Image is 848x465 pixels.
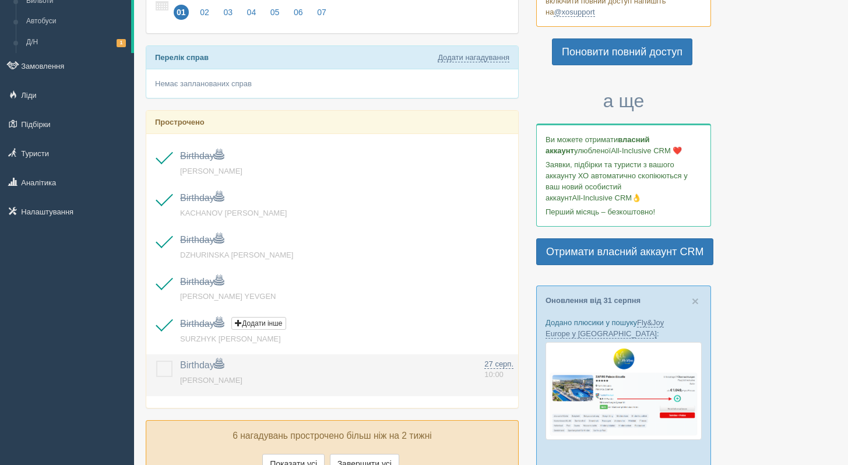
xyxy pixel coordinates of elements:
[554,8,594,17] a: @xosupport
[438,53,509,62] a: Додати нагадування
[484,370,504,379] span: 10:00
[546,296,641,305] a: Оновлення від 31 серпня
[536,91,711,111] h3: а ще
[546,159,702,203] p: Заявки, підбірки та туристи з вашого аккаунту ХО автоматично скопіюються у ваш новий особистий ак...
[546,135,650,155] b: власний аккаунт
[546,206,702,217] p: Перший місяць – безкоштовно!
[174,5,189,20] span: 01
[21,32,131,53] a: Д/Н1
[180,277,224,287] a: Birthday
[155,429,509,443] p: 6 нагадувань прострочено більш ніж на 2 тижні
[21,11,131,32] a: Автобуси
[692,295,699,307] button: Close
[268,5,283,20] span: 05
[314,5,329,20] span: 07
[180,360,224,370] a: Birthday
[180,334,281,343] a: SURZHYK [PERSON_NAME]
[572,193,642,202] span: All-Inclusive CRM👌
[231,317,286,330] button: Додати інше
[180,209,287,217] a: KACHANOV [PERSON_NAME]
[180,167,242,175] a: [PERSON_NAME]
[220,5,235,20] span: 03
[180,292,276,301] a: [PERSON_NAME] YEVGEN
[291,5,306,20] span: 06
[244,5,259,20] span: 04
[197,5,212,20] span: 02
[484,360,513,369] span: 27 серп.
[180,235,224,245] a: Birthday
[180,193,224,203] a: Birthday
[611,146,682,155] span: All-Inclusive CRM ❤️
[117,39,126,47] span: 1
[484,359,513,381] a: 27 серп. 10:00
[546,134,702,156] p: Ви можете отримати улюбленої
[180,319,224,329] a: Birthday
[692,294,699,308] span: ×
[546,317,702,339] p: Додано плюсики у пошуку :
[146,69,518,98] div: Немає запланованих справ
[155,53,209,62] b: Перелік справ
[546,342,702,440] img: fly-joy-de-proposal-crm-for-travel-agency.png
[536,238,713,265] a: Отримати власний аккаунт CRM
[552,38,692,65] a: Поновити повний доступ
[180,151,224,161] a: Birthday
[180,251,293,259] a: DZHURINSKA [PERSON_NAME]
[155,118,205,126] b: Прострочено
[180,376,242,385] a: [PERSON_NAME]
[546,318,664,339] a: Fly&Joy Europe у [GEOGRAPHIC_DATA]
